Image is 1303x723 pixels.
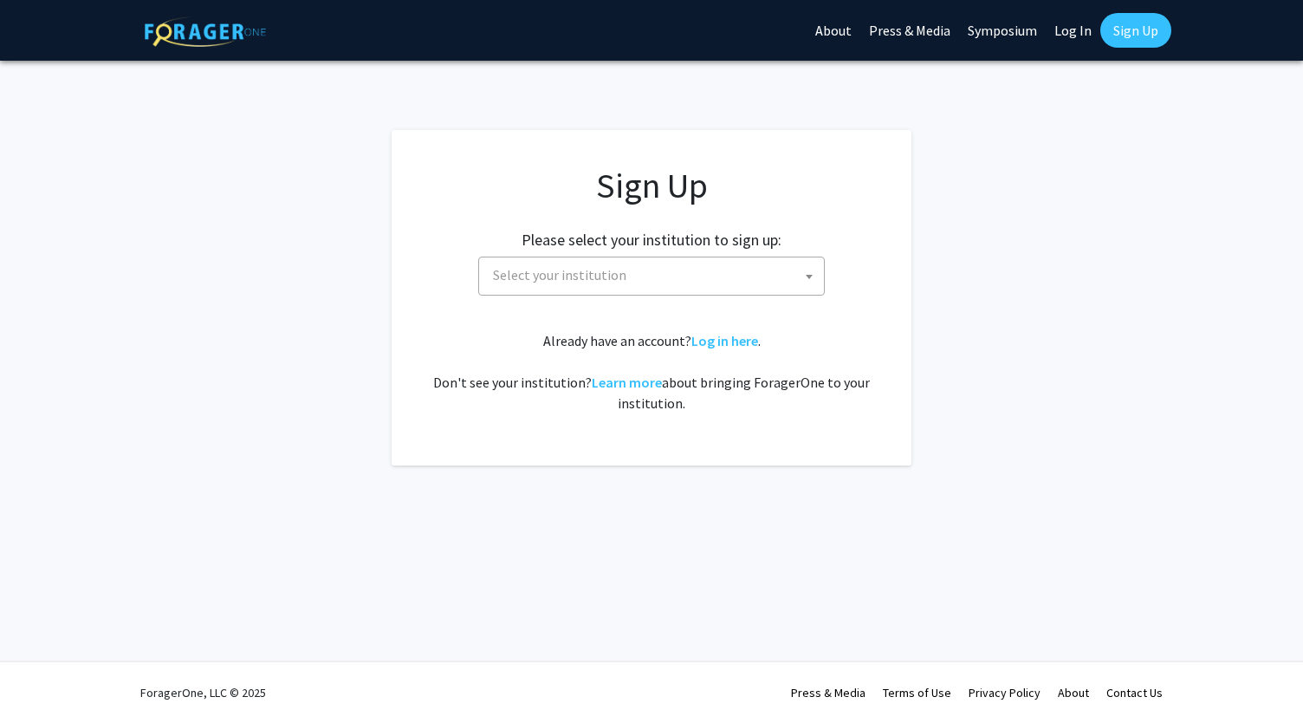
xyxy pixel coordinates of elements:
[592,374,662,391] a: Learn more about bringing ForagerOne to your institution
[1106,685,1163,700] a: Contact Us
[426,165,877,206] h1: Sign Up
[493,266,626,283] span: Select your institution
[426,330,877,414] div: Already have an account? . Don't see your institution? about bringing ForagerOne to your institut...
[969,685,1040,700] a: Privacy Policy
[145,16,266,47] img: ForagerOne Logo
[691,332,758,349] a: Log in here
[1058,685,1089,700] a: About
[522,231,781,250] h2: Please select your institution to sign up:
[1100,13,1171,48] a: Sign Up
[140,662,266,723] div: ForagerOne, LLC © 2025
[883,685,951,700] a: Terms of Use
[478,257,825,296] span: Select your institution
[486,257,824,293] span: Select your institution
[791,685,865,700] a: Press & Media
